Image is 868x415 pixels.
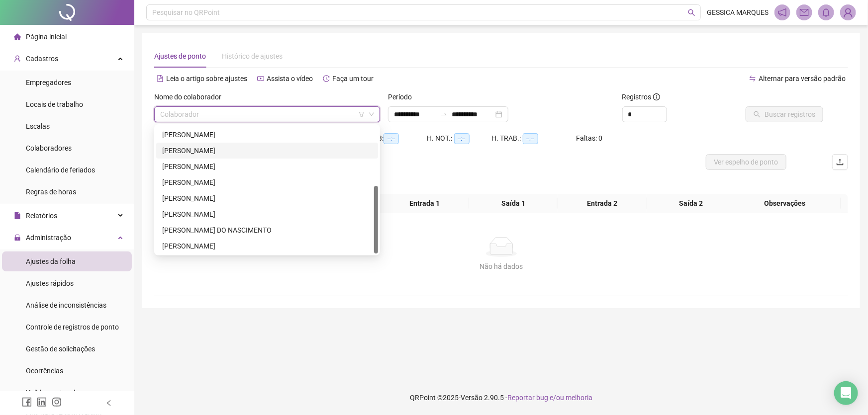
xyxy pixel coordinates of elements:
button: Ver espelho de ponto [706,154,786,170]
div: Ajustes de ponto [154,51,206,62]
div: H. NOT.: [427,133,492,144]
span: Escalas [26,122,50,130]
span: Leia o artigo sobre ajustes [166,75,247,83]
span: Calendário de feriados [26,166,95,174]
img: 84574 [841,5,856,20]
span: --:-- [454,133,470,144]
span: history [323,75,330,82]
span: filter [359,111,365,117]
footer: QRPoint © 2025 - 2.90.5 - [134,380,868,415]
div: [PERSON_NAME] [162,209,372,220]
div: GESSICA LOURENÇO MARQUES [156,174,378,190]
span: swap [749,75,756,82]
div: MARIA FRANCINEIDE OLIVEIRA MACIEL [156,206,378,222]
span: Controle de registros de ponto [26,323,119,331]
span: to [440,110,448,118]
span: Empregadores [26,79,71,86]
span: Administração [26,234,71,242]
th: Observações [728,194,841,213]
span: Ocorrências [26,367,63,375]
th: Entrada 2 [558,194,647,213]
span: Gestão de solicitações [26,345,95,353]
span: Faça um tour [332,75,374,83]
span: Cadastros [26,55,58,63]
span: notification [778,8,787,17]
div: FRANCISCA JANICE COELHO DA SILVA [156,127,378,143]
span: Análise de inconsistências [26,301,106,309]
th: Saída 1 [469,194,558,213]
span: user-add [14,55,21,62]
div: [PERSON_NAME] [162,145,372,156]
span: linkedin [37,397,47,407]
span: Assista o vídeo [267,75,313,83]
span: search [688,9,695,16]
div: FRANCISCA JARILENE COELHO DA SILVA [156,143,378,159]
span: Alternar para versão padrão [759,75,846,83]
div: [PERSON_NAME] [162,177,372,188]
span: info-circle [653,93,660,100]
span: Reportar bug e/ou melhoria [507,394,592,402]
span: mail [800,8,809,17]
span: Faltas: 0 [577,134,603,142]
span: youtube [257,75,264,82]
span: down [369,111,375,117]
span: swap-right [440,110,448,118]
span: facebook [22,397,32,407]
div: GABRIEL LIMA DA SILVA [156,159,378,174]
span: --:-- [523,133,538,144]
th: Saída 2 [647,194,736,213]
div: [PERSON_NAME] [162,241,372,251]
div: RAFAELE GOIS DO NASCIMENTO [156,222,378,238]
button: Buscar registros [746,106,823,122]
div: [PERSON_NAME] [162,161,372,172]
span: Relatórios [26,212,57,220]
div: [PERSON_NAME] [162,129,372,140]
span: file [14,212,21,219]
span: Registros [622,91,660,102]
div: Não há dados [166,261,836,272]
span: Versão [461,394,482,402]
div: Open Intercom Messenger [834,381,858,405]
span: Regras de horas [26,188,76,196]
div: [PERSON_NAME] [162,193,372,204]
span: Locais de trabalho [26,100,83,108]
span: home [14,33,21,40]
div: Histórico de ajustes [222,51,283,62]
span: Página inicial [26,33,67,41]
div: JOÃO VITOR DO NASCIMENTO ROCHA DE SOUZA [156,190,378,206]
span: GESSICA MARQUES [707,7,769,18]
span: Ajustes da folha [26,257,76,265]
span: Observações [732,198,837,209]
div: H. TRAB.: [492,133,577,144]
th: Entrada 1 [380,194,469,213]
span: Colaboradores [26,144,72,152]
span: file-text [157,75,164,82]
span: bell [822,8,831,17]
label: Nome do colaborador [154,91,228,102]
span: left [105,400,112,407]
span: --:-- [384,133,399,144]
div: [PERSON_NAME] DO NASCIMENTO [162,225,372,236]
div: HE 3: [369,133,427,144]
span: Validar protocolo [26,389,79,397]
div: SABRINA DE LIMA PEREIRA [156,238,378,254]
span: lock [14,234,21,241]
span: upload [836,158,844,166]
span: instagram [52,397,62,407]
label: Período [388,91,418,102]
span: Ajustes rápidos [26,279,74,287]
